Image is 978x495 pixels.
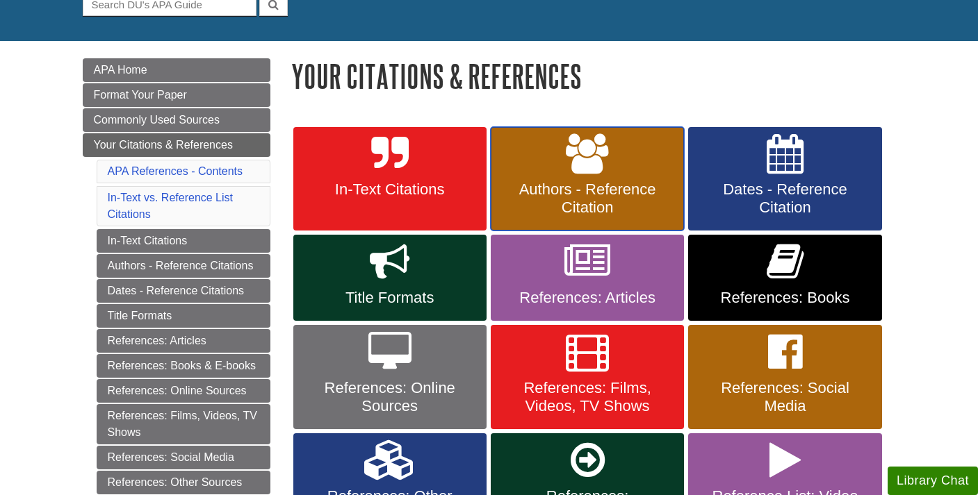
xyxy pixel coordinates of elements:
[293,235,487,321] a: Title Formats
[97,304,270,328] a: Title Formats
[94,64,147,76] span: APA Home
[699,181,871,217] span: Dates - Reference Citation
[293,127,487,231] a: In-Text Citations
[83,133,270,157] a: Your Citations & References
[888,467,978,495] button: Library Chat
[501,181,674,217] span: Authors - Reference Citation
[97,354,270,378] a: References: Books & E-books
[304,181,476,199] span: In-Text Citations
[688,325,881,429] a: References: Social Media
[83,108,270,132] a: Commonly Used Sources
[97,404,270,444] a: References: Films, Videos, TV Shows
[97,471,270,494] a: References: Other Sources
[291,58,896,94] h1: Your Citations & References
[83,58,270,82] a: APA Home
[108,165,243,177] a: APA References - Contents
[97,379,270,403] a: References: Online Sources
[83,83,270,107] a: Format Your Paper
[491,235,684,321] a: References: Articles
[491,127,684,231] a: Authors - Reference Citation
[688,235,881,321] a: References: Books
[304,379,476,415] span: References: Online Sources
[501,379,674,415] span: References: Films, Videos, TV Shows
[97,279,270,303] a: Dates - Reference Citations
[97,254,270,278] a: Authors - Reference Citations
[97,229,270,253] a: In-Text Citations
[501,289,674,307] span: References: Articles
[94,89,187,101] span: Format Your Paper
[293,325,487,429] a: References: Online Sources
[94,114,220,126] span: Commonly Used Sources
[699,289,871,307] span: References: Books
[97,329,270,353] a: References: Articles
[491,325,684,429] a: References: Films, Videos, TV Shows
[97,446,270,469] a: References: Social Media
[304,289,476,307] span: Title Formats
[108,192,234,220] a: In-Text vs. Reference List Citations
[94,139,233,151] span: Your Citations & References
[699,379,871,415] span: References: Social Media
[688,127,881,231] a: Dates - Reference Citation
